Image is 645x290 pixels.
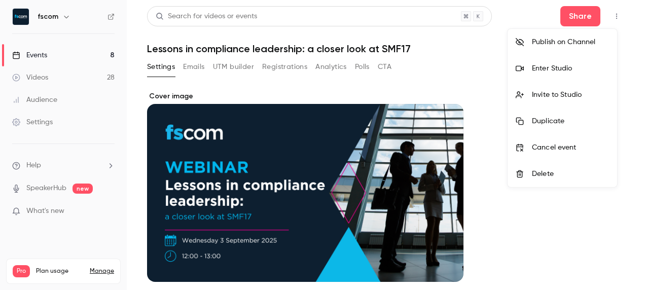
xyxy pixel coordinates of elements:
div: Publish on Channel [532,37,609,47]
div: Duplicate [532,116,609,126]
div: Invite to Studio [532,90,609,100]
div: Cancel event [532,142,609,153]
div: Enter Studio [532,63,609,74]
div: Delete [532,169,609,179]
